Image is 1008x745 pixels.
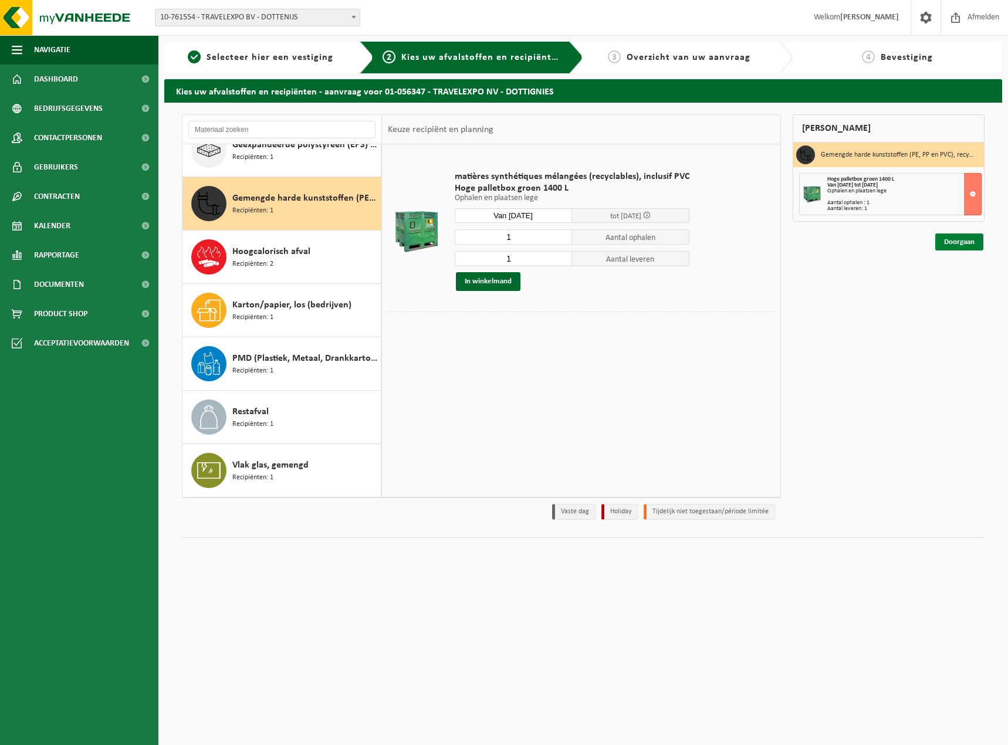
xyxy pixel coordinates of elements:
span: Restafval [232,405,269,419]
li: Vaste dag [552,504,596,520]
span: Bevestiging [881,53,933,62]
button: Geëxpandeerde polystyreen (EPS) verpakking (< 1 m² per stuk), recycleerbaar Recipiënten: 1 [182,124,381,177]
div: Aantal leveren: 1 [827,206,981,212]
span: Bedrijfsgegevens [34,94,103,123]
span: Hoogcalorisch afval [232,245,310,259]
span: Aantal leveren [572,251,689,266]
input: Selecteer datum [455,208,572,223]
strong: Van [DATE] tot [DATE] [827,182,878,188]
span: Recipiënten: 1 [232,365,273,377]
span: Geëxpandeerde polystyreen (EPS) verpakking (< 1 m² per stuk), recycleerbaar [232,138,378,152]
button: Karton/papier, los (bedrijven) Recipiënten: 1 [182,284,381,337]
div: Keuze recipiënt en planning [382,115,499,144]
div: [PERSON_NAME] [793,114,985,143]
span: Gebruikers [34,153,78,182]
button: PMD (Plastiek, Metaal, Drankkartons) (bedrijven) Recipiënten: 1 [182,337,381,391]
div: Aantal ophalen : 1 [827,200,981,206]
span: tot [DATE] [610,212,641,220]
span: 2 [383,50,395,63]
h2: Kies uw afvalstoffen en recipiënten - aanvraag voor 01-056347 - TRAVELEXPO NV - DOTTIGNIES [164,79,1002,102]
span: 10-761554 - TRAVELEXPO BV - DOTTENIJS [155,9,360,26]
span: Selecteer hier een vestiging [207,53,333,62]
span: Overzicht van uw aanvraag [627,53,750,62]
span: PMD (Plastiek, Metaal, Drankkartons) (bedrijven) [232,351,378,365]
button: In winkelmand [456,272,520,291]
span: 3 [608,50,621,63]
span: Karton/papier, los (bedrijven) [232,298,351,312]
a: Doorgaan [935,233,983,250]
span: Hoge palletbox groen 1400 L [455,182,689,194]
input: Materiaal zoeken [188,121,376,138]
span: Dashboard [34,65,78,94]
div: Ophalen en plaatsen lege [827,188,981,194]
span: Gemengde harde kunststoffen (PE, PP en PVC), recycleerbaar (industrieel) [232,191,378,205]
span: Recipiënten: 2 [232,259,273,270]
h3: Gemengde harde kunststoffen (PE, PP en PVC), recycleerbaar (industrieel) [821,145,975,164]
li: Holiday [601,504,638,520]
span: Documenten [34,270,84,299]
span: Rapportage [34,241,79,270]
button: Gemengde harde kunststoffen (PE, PP en PVC), recycleerbaar (industrieel) Recipiënten: 1 [182,177,381,231]
span: Acceptatievoorwaarden [34,329,129,358]
span: 10-761554 - TRAVELEXPO BV - DOTTENIJS [155,9,360,26]
span: matières synthétiques mélangées (recyclables), inclusif PVC [455,171,689,182]
li: Tijdelijk niet toegestaan/période limitée [644,504,775,520]
span: Contactpersonen [34,123,102,153]
span: Hoge palletbox groen 1400 L [827,176,894,182]
strong: [PERSON_NAME] [840,13,899,22]
span: Recipiënten: 1 [232,205,273,216]
span: Aantal ophalen [572,229,689,245]
span: Recipiënten: 1 [232,312,273,323]
span: Kies uw afvalstoffen en recipiënten [401,53,563,62]
span: Navigatie [34,35,70,65]
span: Product Shop [34,299,87,329]
span: Recipiënten: 1 [232,419,273,430]
button: Restafval Recipiënten: 1 [182,391,381,444]
button: Hoogcalorisch afval Recipiënten: 2 [182,231,381,284]
span: Kalender [34,211,70,241]
span: Contracten [34,182,80,211]
span: Vlak glas, gemengd [232,458,309,472]
button: Vlak glas, gemengd Recipiënten: 1 [182,444,381,497]
p: Ophalen en plaatsen lege [455,194,689,202]
span: Recipiënten: 1 [232,472,273,483]
span: Recipiënten: 1 [232,152,273,163]
span: 1 [188,50,201,63]
span: 4 [862,50,875,63]
a: 1Selecteer hier een vestiging [170,50,350,65]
